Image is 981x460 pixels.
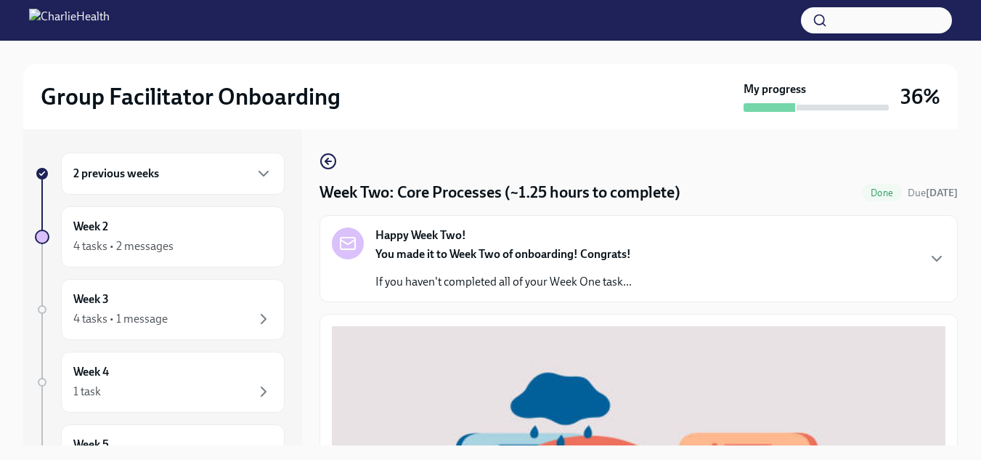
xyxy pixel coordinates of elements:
h6: 2 previous weeks [73,166,159,182]
span: Done [862,187,902,198]
img: CharlieHealth [29,9,110,32]
div: 2 previous weeks [61,153,285,195]
a: Week 34 tasks • 1 message [35,279,285,340]
div: 1 task [73,384,101,400]
div: 4 tasks • 1 message [73,311,168,327]
h6: Week 5 [73,437,109,453]
h6: Week 2 [73,219,108,235]
h6: Week 4 [73,364,109,380]
strong: My progress [744,81,806,97]
h3: 36% [900,84,940,110]
h6: Week 3 [73,291,109,307]
a: Week 24 tasks • 2 messages [35,206,285,267]
strong: Happy Week Two! [375,227,466,243]
strong: You made it to Week Two of onboarding! Congrats! [375,247,631,261]
strong: [DATE] [926,187,958,199]
h2: Group Facilitator Onboarding [41,82,341,111]
a: Week 41 task [35,352,285,413]
h4: Week Two: Core Processes (~1.25 hours to complete) [319,182,680,203]
p: If you haven't completed all of your Week One task... [375,274,632,290]
div: 4 tasks • 2 messages [73,238,174,254]
span: September 16th, 2025 10:00 [908,186,958,200]
span: Due [908,187,958,199]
